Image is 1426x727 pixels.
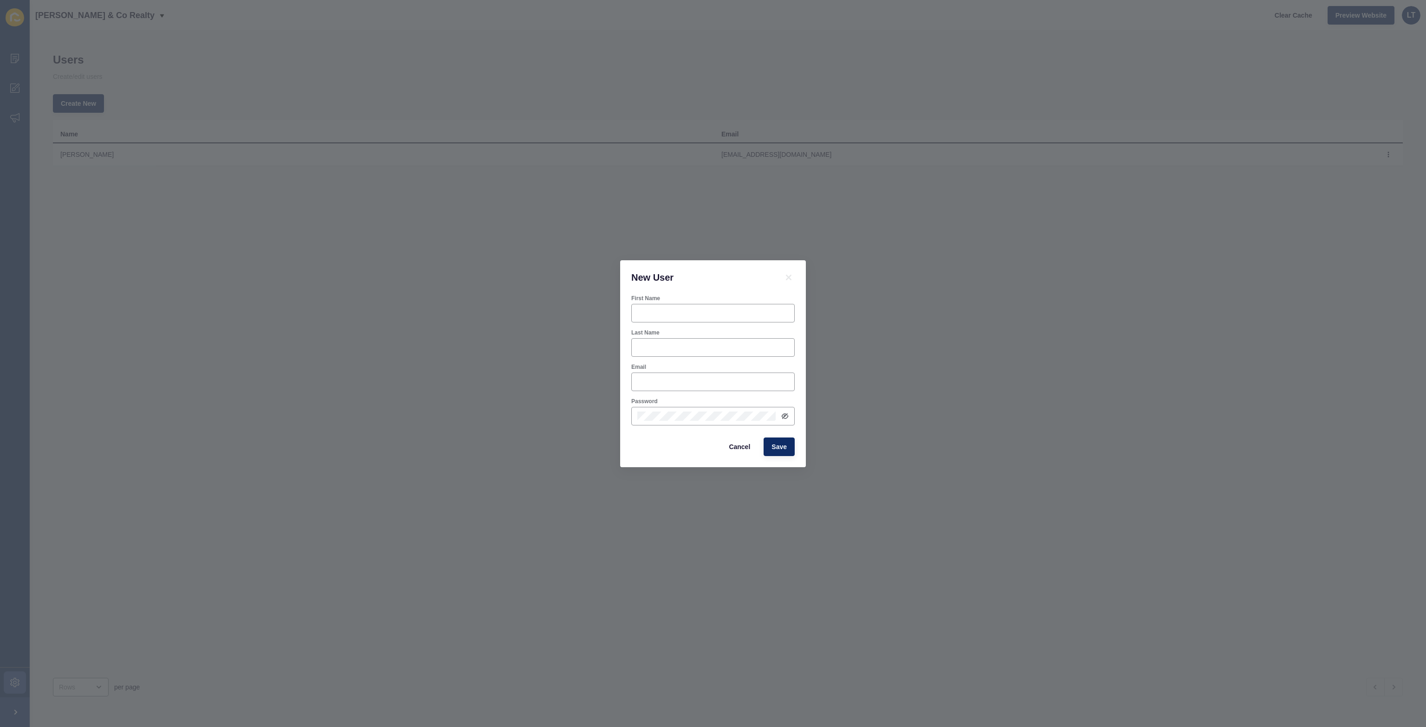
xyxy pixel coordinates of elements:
[721,437,758,456] button: Cancel
[764,437,795,456] button: Save
[771,442,787,451] span: Save
[631,271,771,283] h1: New User
[631,295,660,302] label: First Name
[631,398,658,405] label: Password
[729,442,750,451] span: Cancel
[631,363,646,371] label: Email
[631,329,660,336] label: Last Name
